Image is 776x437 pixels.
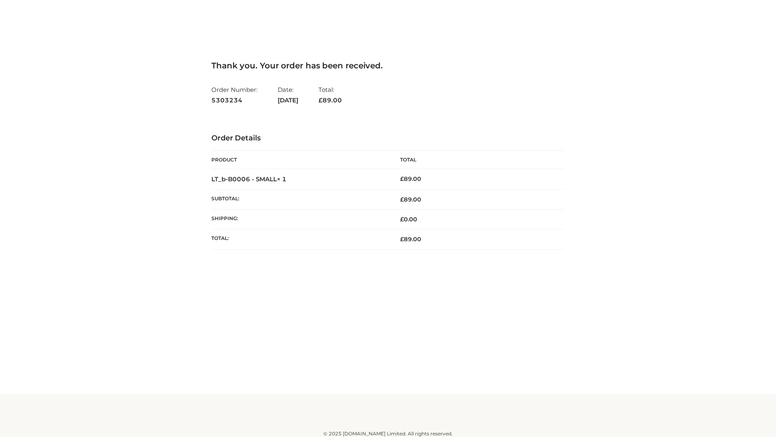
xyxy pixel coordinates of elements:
[278,95,298,106] strong: [DATE]
[318,96,323,104] span: £
[211,83,257,107] li: Order Number:
[400,235,404,243] span: £
[400,196,421,203] span: 89.00
[318,83,342,107] li: Total:
[400,175,421,182] bdi: 89.00
[400,216,417,223] bdi: 0.00
[318,96,342,104] span: 89.00
[400,235,421,243] span: 89.00
[211,95,257,106] strong: 5303234
[211,175,287,183] strong: LT_b-B0006 - SMALL
[211,210,388,229] th: Shipping:
[400,175,404,182] span: £
[211,134,565,143] h3: Order Details
[388,151,565,169] th: Total
[211,61,565,70] h3: Thank you. Your order has been received.
[211,151,388,169] th: Product
[277,175,287,183] strong: × 1
[400,196,404,203] span: £
[278,83,298,107] li: Date:
[400,216,404,223] span: £
[211,229,388,249] th: Total:
[211,189,388,209] th: Subtotal:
